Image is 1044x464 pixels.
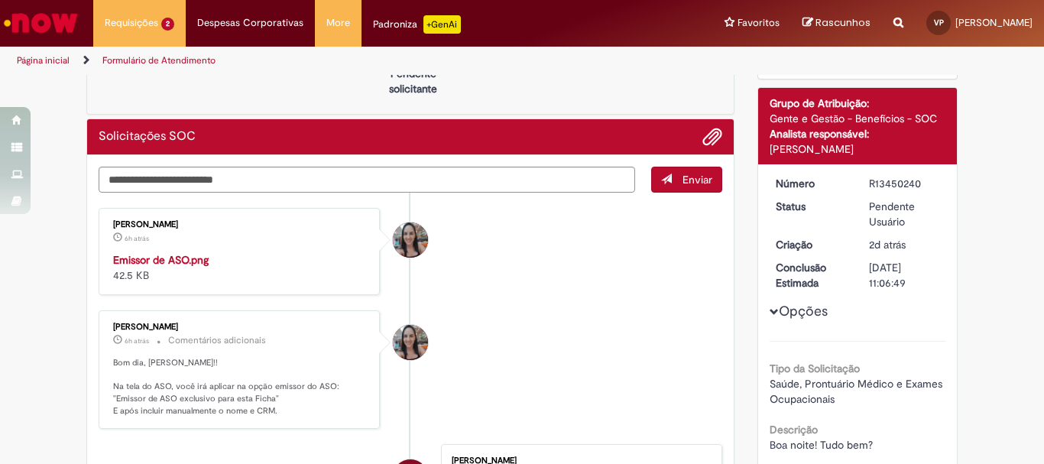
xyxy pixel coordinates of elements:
[770,111,946,126] div: Gente e Gestão - Benefícios - SOC
[113,220,368,229] div: [PERSON_NAME]
[738,15,780,31] span: Favoritos
[764,260,858,290] dt: Conclusão Estimada
[869,238,906,251] time: 26/08/2025 18:50:16
[770,423,818,436] b: Descrição
[113,252,368,283] div: 42.5 KB
[168,334,266,347] small: Comentários adicionais
[2,8,80,38] img: ServiceNow
[373,15,461,34] div: Padroniza
[125,336,149,346] span: 6h atrás
[934,18,944,28] span: VP
[99,130,196,144] h2: Solicitações SOC Histórico de tíquete
[770,362,860,375] b: Tipo da Solicitação
[770,377,945,406] span: Saúde, Prontuário Médico e Exames Ocupacionais
[651,167,722,193] button: Enviar
[393,325,428,360] div: Lilian Goncalves Aguiar
[702,127,722,147] button: Adicionar anexos
[815,15,871,30] span: Rascunhos
[682,173,712,187] span: Enviar
[869,237,940,252] div: 26/08/2025 18:50:16
[125,234,149,243] time: 28/08/2025 10:06:41
[125,336,149,346] time: 28/08/2025 10:06:31
[376,66,450,96] p: Pendente solicitante
[161,18,174,31] span: 2
[423,15,461,34] p: +GenAi
[113,357,368,417] p: Bom dia, [PERSON_NAME]!! Na tela do ASO, você irá aplicar na opção emissor do ASO: "Emissor de AS...
[764,237,858,252] dt: Criação
[125,234,149,243] span: 6h atrás
[869,199,940,229] div: Pendente Usuário
[105,15,158,31] span: Requisições
[869,238,906,251] span: 2d atrás
[113,323,368,332] div: [PERSON_NAME]
[326,15,350,31] span: More
[197,15,303,31] span: Despesas Corporativas
[770,96,946,111] div: Grupo de Atribuição:
[99,167,635,193] textarea: Digite sua mensagem aqui...
[113,253,209,267] a: Emissor de ASO.png
[393,222,428,258] div: Lilian Goncalves Aguiar
[764,199,858,214] dt: Status
[11,47,685,75] ul: Trilhas de página
[770,141,946,157] div: [PERSON_NAME]
[102,54,216,67] a: Formulário de Atendimento
[17,54,70,67] a: Página inicial
[802,16,871,31] a: Rascunhos
[869,260,940,290] div: [DATE] 11:06:49
[869,176,940,191] div: R13450240
[955,16,1033,29] span: [PERSON_NAME]
[770,126,946,141] div: Analista responsável:
[764,176,858,191] dt: Número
